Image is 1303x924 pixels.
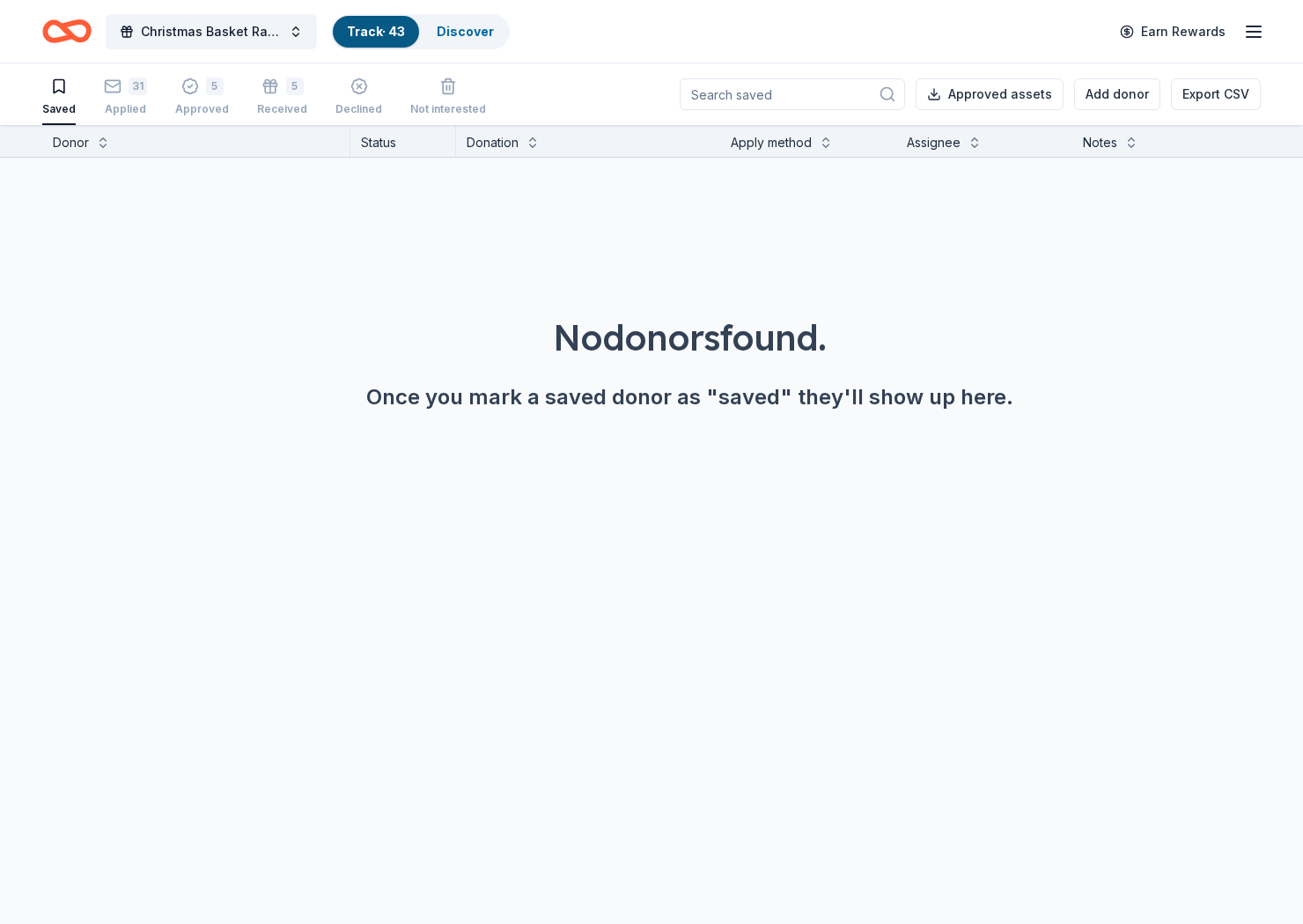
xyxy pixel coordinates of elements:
[437,24,494,39] a: Discover
[42,102,76,116] div: Saved
[257,102,307,116] div: Received
[907,132,961,153] div: Assignee
[80,383,1299,411] div: Once you mark a saved donor as "saved" they'll show up here.
[175,70,229,125] button: 5Approved
[286,78,304,95] div: 5
[916,78,1064,110] button: Approved assets
[141,21,282,42] span: Christmas Basket Raffle
[731,132,812,153] div: Apply method
[206,78,224,95] div: 5
[129,78,147,95] div: 31
[331,14,510,49] button: Track· 43Discover
[257,70,307,125] button: 5Received
[347,24,405,39] a: Track· 43
[1171,78,1261,110] button: Export CSV
[1109,16,1236,48] a: Earn Rewards
[410,102,486,116] div: Not interested
[42,11,92,52] a: Home
[335,70,382,125] button: Declined
[106,14,317,49] button: Christmas Basket Raffle
[175,102,229,116] div: Approved
[1083,132,1117,153] div: Notes
[410,70,486,125] button: Not interested
[350,125,456,157] div: Status
[104,102,147,116] div: Applied
[680,78,905,110] input: Search saved
[42,70,76,125] button: Saved
[1074,78,1160,110] button: Add donor
[335,102,382,116] div: Declined
[80,313,1299,362] div: No donors found.
[104,70,147,125] button: 31Applied
[53,132,89,153] div: Donor
[467,132,519,153] div: Donation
